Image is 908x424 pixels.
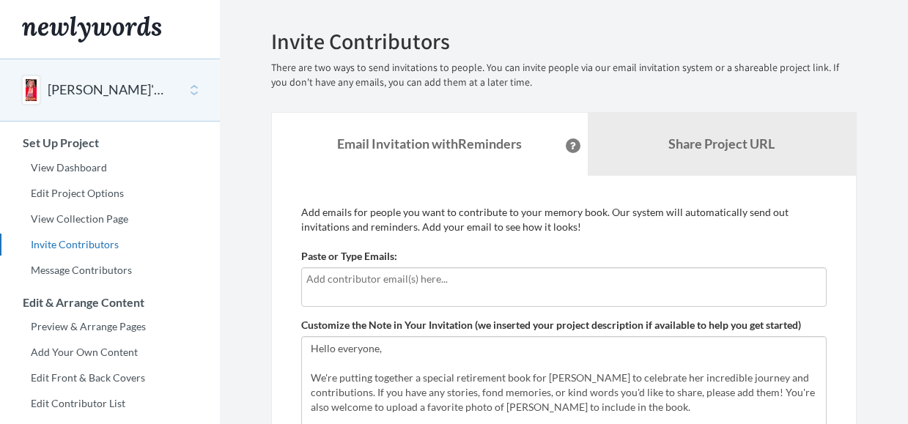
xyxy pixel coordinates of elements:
label: Customize the Note in Your Invitation (we inserted your project description if available to help ... [301,318,801,332]
h2: Invite Contributors [271,29,857,53]
p: There are two ways to send invitations to people. You can invite people via our email invitation ... [271,61,857,90]
strong: Email Invitation with Reminders [337,135,522,152]
p: Add emails for people you want to contribute to your memory book. Our system will automatically s... [301,205,827,234]
img: Newlywords logo [22,16,161,42]
input: Add contributor email(s) here... [306,271,822,287]
h3: Edit & Arrange Content [1,296,220,309]
h3: Set Up Project [1,136,220,149]
b: Share Project URL [668,135,775,152]
label: Paste or Type Emails: [301,249,397,264]
button: [PERSON_NAME]'s Retirement [48,81,166,100]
